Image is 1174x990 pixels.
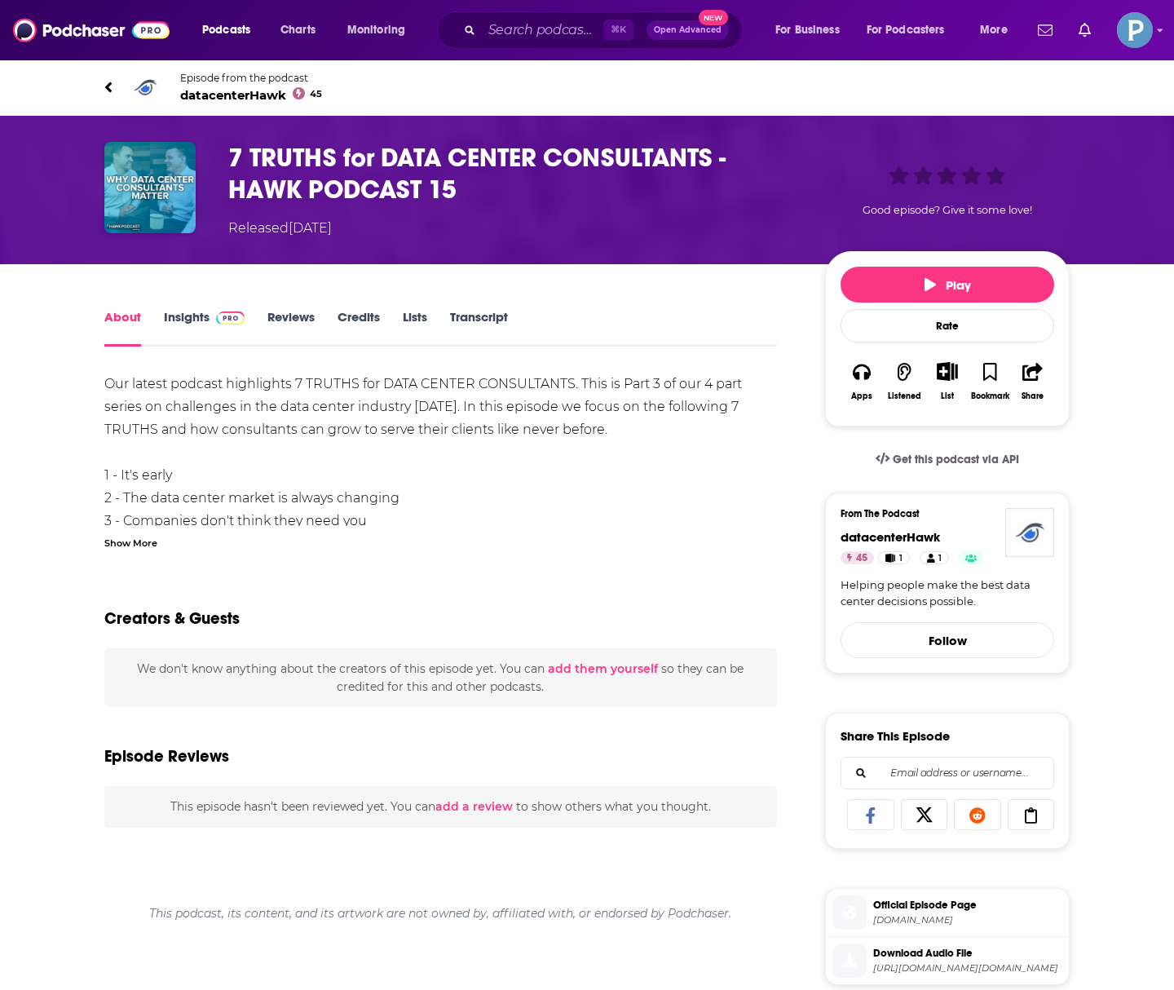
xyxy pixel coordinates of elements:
[863,440,1032,480] a: Get this podcast via API
[450,309,508,347] a: Transcript
[832,944,1062,978] a: Download Audio File[URL][DOMAIN_NAME][DOMAIN_NAME]
[883,351,925,411] button: Listened
[137,661,744,694] span: We don't know anything about the creators of this episode yet . You can so they can be credited f...
[403,309,427,347] a: Lists
[980,19,1008,42] span: More
[920,551,949,564] a: 1
[452,11,758,49] div: Search podcasts, credits, & more...
[954,799,1001,830] a: Share on Reddit
[938,550,942,567] span: 1
[867,19,945,42] span: For Podcasters
[854,758,1040,789] input: Email address or username...
[1012,351,1054,411] button: Share
[847,799,894,830] a: Share on Facebook
[841,551,874,564] a: 45
[841,757,1054,789] div: Search followers
[170,799,711,814] span: This episode hasn't been reviewed yet. You can to show others what you thought.
[13,15,170,46] img: Podchaser - Follow, Share and Rate Podcasts
[1117,12,1153,48] span: Logged in as PiperComms
[841,577,1054,609] a: Helping people make the best data center decisions possible.
[856,550,867,567] span: 45
[338,309,380,347] a: Credits
[699,10,728,25] span: New
[925,277,971,293] span: Play
[856,17,969,43] button: open menu
[104,746,229,767] h3: Episode Reviews
[841,351,883,411] button: Apps
[764,17,860,43] button: open menu
[832,895,1062,930] a: Official Episode Page[DOMAIN_NAME]
[1117,12,1153,48] img: User Profile
[180,72,322,84] span: Episode from the podcast
[841,267,1054,303] button: Play
[548,662,658,675] button: add them yourself
[603,20,633,41] span: ⌘ K
[969,351,1011,411] button: Bookmark
[969,17,1028,43] button: open menu
[202,19,250,42] span: Podcasts
[310,91,322,98] span: 45
[104,68,1070,107] a: datacenterHawkEpisode from the podcastdatacenterHawk45
[180,87,322,103] span: datacenterHawk
[216,312,245,325] img: Podchaser Pro
[1117,12,1153,48] button: Show profile menu
[841,728,950,744] h3: Share This Episode
[191,17,271,43] button: open menu
[971,391,1009,401] div: Bookmark
[647,20,729,40] button: Open AdvancedNew
[888,391,921,401] div: Listened
[1005,508,1054,557] img: datacenterHawk
[873,898,1062,913] span: Official Episode Page
[1022,391,1044,401] div: Share
[863,204,1032,216] span: Good episode? Give it some love!
[267,309,315,347] a: Reviews
[930,362,964,380] button: Show More Button
[654,26,722,34] span: Open Advanced
[841,622,1054,658] button: Follow
[901,799,948,830] a: Share on X/Twitter
[1072,16,1097,44] a: Show notifications dropdown
[435,798,513,815] button: add a review
[878,551,910,564] a: 1
[270,17,325,43] a: Charts
[873,914,1062,926] span: podcasters.spotify.com
[851,391,872,401] div: Apps
[164,309,245,347] a: InsightsPodchaser Pro
[126,68,165,107] img: datacenterHawk
[280,19,316,42] span: Charts
[228,142,799,206] h1: 7 TRUTHS for DATA CENTER CONSULTANTS - HAWK PODCAST 15
[893,453,1019,466] span: Get this podcast via API
[926,351,969,411] div: Show More ButtonList
[841,508,1041,519] h3: From The Podcast
[104,893,777,934] div: This podcast, its content, and its artwork are not owned by, affiliated with, or endorsed by Podc...
[899,550,903,567] span: 1
[347,19,405,42] span: Monitoring
[104,608,240,629] h2: Creators & Guests
[941,391,954,401] div: List
[228,219,332,238] div: Released [DATE]
[104,142,196,233] img: 7 TRUTHS for DATA CENTER CONSULTANTS - HAWK PODCAST 15
[482,17,603,43] input: Search podcasts, credits, & more...
[873,946,1062,961] span: Download Audio File
[841,309,1054,343] div: Rate
[841,529,940,545] a: datacenterHawk
[336,17,426,43] button: open menu
[775,19,840,42] span: For Business
[873,962,1062,975] span: https://anchor.fm/s/8bc316e0/podcast/play/49381121/https%3A%2F%2Fd3ctxlq1ktw2nl.cloudfront.net%2F...
[104,309,141,347] a: About
[1031,16,1059,44] a: Show notifications dropdown
[1008,799,1055,830] a: Copy Link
